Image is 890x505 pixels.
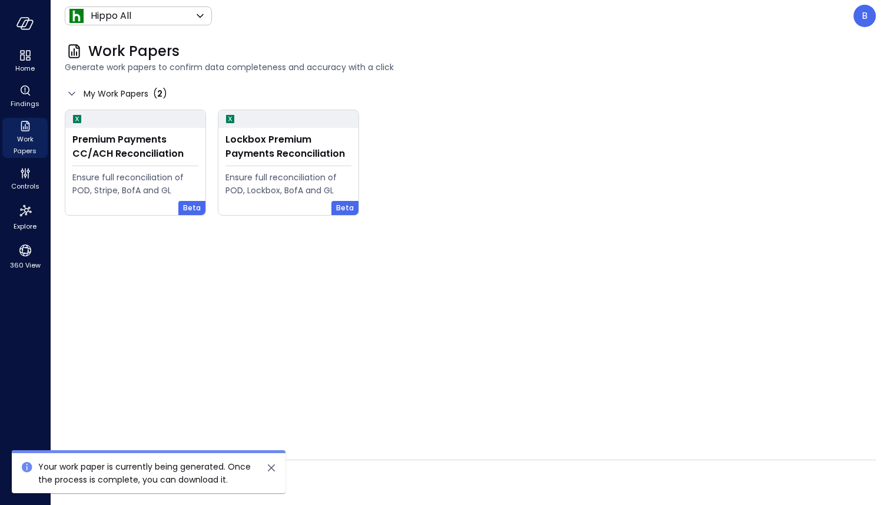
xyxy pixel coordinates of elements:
div: Premium Payments CC/ACH Reconciliation [72,133,198,161]
div: Lockbox Premium Payments Reconciliation [225,133,351,161]
div: Ensure full reconciliation of POD, Stripe, BofA and GL [72,171,198,197]
span: Explore [14,220,36,232]
span: Generate work papers to confirm data completeness and accuracy with a click [65,61,876,74]
div: ( ) [153,87,167,101]
img: Icon [69,9,84,23]
p: Hippo All [91,9,131,23]
div: 360 View [2,240,48,272]
div: Ensure full reconciliation of POD, Lockbox, BofA and GL [225,171,351,197]
span: Findings [11,98,39,110]
span: Controls [11,180,39,192]
div: Work Papers [2,118,48,158]
span: 360 View [10,259,41,271]
div: Findings [2,82,48,111]
span: Your work paper is currently being generated. Once the process is complete, you can download it. [38,461,251,486]
span: Beta [336,202,354,214]
button: close [264,461,278,475]
span: Work Papers [7,133,43,157]
span: Work Papers [88,42,180,61]
div: Home [2,47,48,75]
span: My Work Papers [84,87,148,100]
span: Home [15,62,35,74]
p: B [862,9,868,23]
span: Beta [183,202,201,214]
span: 2 [157,88,162,100]
div: Controls [2,165,48,193]
div: Boaz [854,5,876,27]
div: Explore [2,200,48,233]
